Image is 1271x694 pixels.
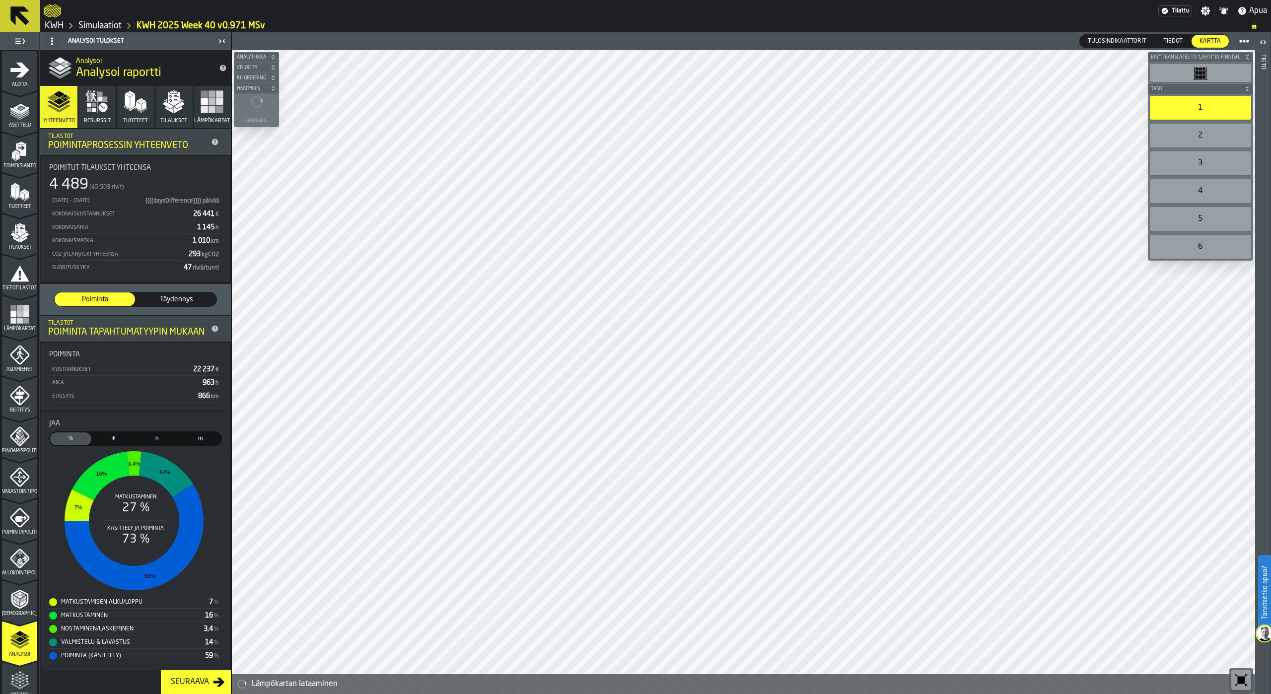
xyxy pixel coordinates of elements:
[1249,5,1267,17] span: Apua
[145,198,219,204] span: {{{{daysDifference}}}} päivää
[182,434,219,443] span: m
[41,343,230,411] div: stat-Poiminta
[2,458,37,498] li: menu Varastointipolitiikka
[51,251,185,258] div: CO2-jalanjälki yhteensä
[49,164,151,172] span: Poimitut tilaukset yhteensä
[40,50,231,86] div: title-Analysoi raportti
[2,51,37,91] li: menu Aloita
[41,412,230,670] div: stat-Jaa
[2,295,37,335] li: menu Lämpökartat
[2,245,37,250] span: Tilaukset
[214,599,219,606] span: %
[1150,96,1251,120] div: 1
[49,612,205,620] div: Matkustaminen
[45,20,64,31] a: link-to-/wh/i/4fb45246-3b77-4bb5-b880-c337c3c5facb
[214,626,219,633] span: %
[215,380,219,386] span: h
[215,367,219,373] span: €
[2,255,37,294] li: menu Tietotilastot
[2,611,37,617] span: [DEMOGRAPHIC_DATA]
[49,164,222,172] div: Title
[197,224,220,231] span: 1 145
[179,431,222,446] label: button-switch-multi-Etäisyys
[137,432,178,445] div: thumb
[205,612,213,620] div: Stat Arvo
[1155,34,1191,48] label: button-switch-multi-Tiedot
[2,652,37,657] span: Analysoi
[51,211,189,217] div: Kokonaiskustannukset
[54,292,136,307] label: button-switch-multi-Poiminta
[232,674,1255,694] div: alert-Lämpökartan lataaminen
[123,118,148,124] span: Tuotteet
[51,380,199,386] div: Aika
[1260,52,1267,692] div: Tieto
[1148,149,1253,177] div: button-toolbar-undefined
[49,176,88,194] div: 4 489
[2,133,37,172] li: menu Toimeksianto
[193,265,219,271] span: riviä/tunti
[48,320,207,327] div: Tilastot
[193,366,220,373] span: 22 237
[51,224,193,231] div: Kokonaisaika
[89,184,124,191] span: (45 503 rivit)
[1150,207,1251,231] div: 5
[184,264,220,271] span: 47
[2,417,37,457] li: menu Pinoamispolitiikka
[1150,179,1251,203] div: 4
[2,377,37,416] li: menu Reititys
[49,419,60,427] span: Jaa
[1150,235,1251,259] div: 6
[1158,5,1192,16] div: Menu-tilaus
[214,613,219,620] span: %
[160,118,187,124] span: Tilaukset
[49,261,222,274] div: StatList-item-Suorituskyky
[198,393,220,400] span: 866
[41,156,230,282] div: stat-Poimitut tilaukset yhteensä
[49,419,222,427] div: Title
[2,621,37,661] li: menu Analysoi
[59,294,131,304] span: Poiminta
[49,247,222,261] div: StatList-item-CO2-jalanjälki yhteensä
[1148,205,1253,233] div: button-toolbar-undefined
[48,133,207,140] div: Tilastot
[1084,37,1150,46] span: Tulosindikaattorit
[55,292,135,306] div: thumb
[49,652,205,660] div: Poiminta (käsittely)
[49,350,222,358] div: Title
[51,366,189,373] div: Kustannukset
[1148,94,1253,122] div: button-toolbar-undefined
[49,194,222,207] div: StatList-item-29.9.2025 - 5.10.2025
[140,294,212,304] span: Täydennys
[1148,52,1253,62] button: button-
[202,252,219,258] span: kgCO2
[2,326,37,332] span: Lämpökartat
[2,580,37,620] li: menu Vaatimustenmukaisuus
[1150,124,1251,147] div: 2
[215,35,229,47] label: button-toggle-Sulje minut
[95,434,133,443] span: €
[1080,35,1154,48] div: thumb
[193,210,220,217] span: 26 441
[2,489,37,494] span: Varastointipolitiikka
[252,678,1251,690] div: Lämpökartan lataaminen
[2,34,37,48] label: button-toggle-Toggle Täydellinen valikko
[189,251,220,258] span: 293
[215,211,219,217] span: €
[49,389,222,403] div: StatList-item-Etäisyys
[1148,84,1253,94] button: button-
[194,118,230,124] span: Lämpökartat
[49,598,209,606] div: Matkustamisen alku/loppu
[1148,233,1253,261] div: button-toolbar-undefined
[245,118,268,123] div: Ladataan...
[1148,177,1253,205] div: button-toolbar-undefined
[1148,62,1253,84] div: button-toolbar-undefined
[2,82,37,87] span: Aloita
[92,431,136,446] label: button-switch-multi-Kustannukset
[215,225,219,231] span: h
[235,55,268,60] span: Analytiikka
[1215,6,1233,16] label: button-toggle-Ilmoitukset
[209,598,213,606] div: Stat Arvo
[48,327,207,338] div: Poiminta tapahtumatyypin mukaan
